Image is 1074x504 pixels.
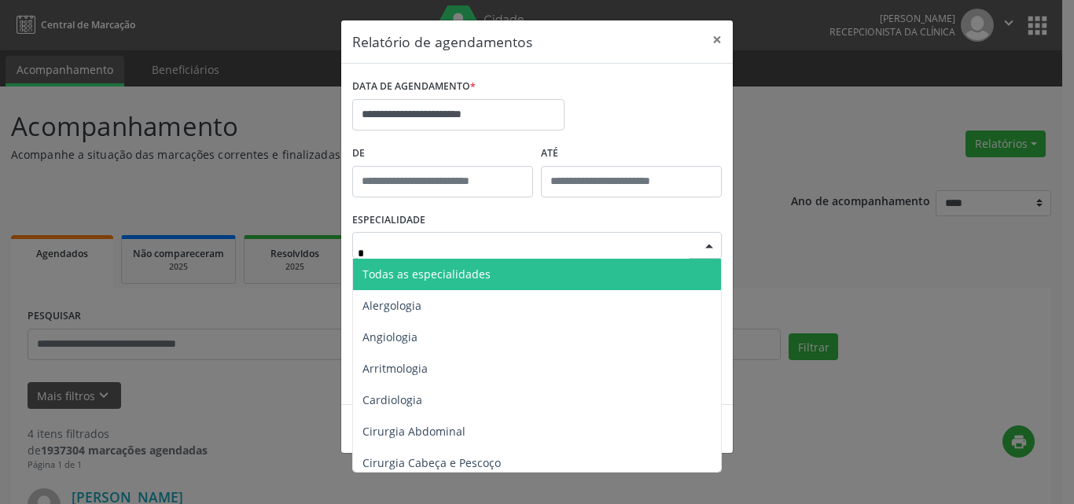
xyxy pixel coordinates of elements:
[362,455,501,470] span: Cirurgia Cabeça e Pescoço
[362,392,422,407] span: Cardiologia
[362,361,428,376] span: Arritmologia
[362,267,491,281] span: Todas as especialidades
[362,424,465,439] span: Cirurgia Abdominal
[352,208,425,233] label: ESPECIALIDADE
[362,298,421,313] span: Alergologia
[352,31,532,52] h5: Relatório de agendamentos
[352,75,476,99] label: DATA DE AGENDAMENTO
[362,329,417,344] span: Angiologia
[541,142,722,166] label: ATÉ
[352,142,533,166] label: De
[701,20,733,59] button: Close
